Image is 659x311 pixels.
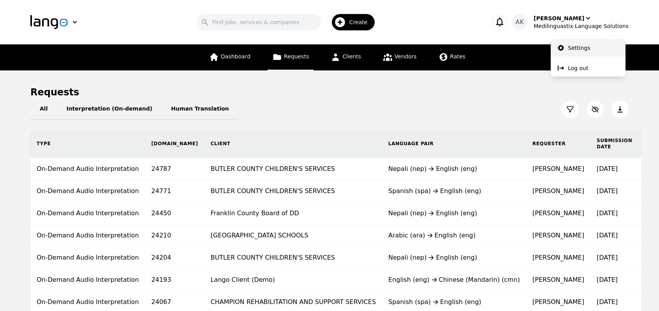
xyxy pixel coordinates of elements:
td: BUTLER COUNTY CHILDREN'S SERVICES [204,180,382,202]
button: All [30,98,57,120]
time: [DATE] [597,276,618,283]
button: Export Jobs [611,101,629,118]
time: [DATE] [597,254,618,261]
a: Clients [326,44,366,70]
td: 24193 [145,269,204,291]
td: [PERSON_NAME] [526,269,590,291]
th: Client [204,130,382,158]
span: Dashboard [221,53,250,60]
button: Filter [562,101,579,118]
span: Vendors [395,53,416,60]
time: [DATE] [597,165,618,172]
td: 24771 [145,180,204,202]
td: [PERSON_NAME] [526,180,590,202]
span: Create [349,18,373,26]
td: [PERSON_NAME] [526,225,590,247]
div: Nepali (nep) English (eng) [388,209,520,218]
div: Arabic (ara) English (eng) [388,231,520,240]
div: Spanish (spa) English (eng) [388,297,520,307]
time: [DATE] [597,298,618,306]
th: Requester [526,130,590,158]
button: AK[PERSON_NAME]Medilinguastix Language Solutions [512,14,629,30]
div: Medilinguastix Language Solutions [534,22,629,30]
button: Interpretation (On-demand) [57,98,162,120]
td: [PERSON_NAME] [526,247,590,269]
td: [PERSON_NAME] [526,158,590,180]
time: [DATE] [597,187,618,195]
div: English (eng) Chinese (Mandarin) (cmn) [388,275,520,285]
a: Vendors [378,44,421,70]
td: On-Demand Audio Interpretation [30,180,145,202]
button: Create [321,11,380,33]
span: Rates [450,53,465,60]
td: On-Demand Audio Interpretation [30,247,145,269]
td: [PERSON_NAME] [526,202,590,225]
td: On-Demand Audio Interpretation [30,225,145,247]
a: Requests [268,44,314,70]
div: Spanish (spa) English (eng) [388,186,520,196]
span: Requests [284,53,309,60]
td: BUTLER COUNTY CHILDREN'S SERVICES [204,158,382,180]
th: Type [30,130,145,158]
p: Settings [568,44,590,52]
h1: Requests [30,86,79,98]
input: Find jobs, services & companies [196,14,321,30]
div: Nepali (nep) English (eng) [388,164,520,174]
th: Submission Date [590,130,638,158]
div: Nepali (nep) English (eng) [388,253,520,262]
th: Language Pair [382,130,526,158]
a: Rates [434,44,470,70]
td: BUTLER COUNTY CHILDREN'S SERVICES [204,247,382,269]
span: Clients [342,53,361,60]
td: On-Demand Audio Interpretation [30,202,145,225]
button: Human Translation [162,98,238,120]
th: [DOMAIN_NAME] [145,130,204,158]
button: Customize Column View [587,101,604,118]
time: [DATE] [597,232,618,239]
td: Lango Client (Demo) [204,269,382,291]
td: 24204 [145,247,204,269]
td: Franklin County Board of DD [204,202,382,225]
td: [GEOGRAPHIC_DATA] SCHOOLS [204,225,382,247]
td: On-Demand Audio Interpretation [30,158,145,180]
span: AK [516,18,524,27]
a: Dashboard [204,44,255,70]
td: On-Demand Audio Interpretation [30,269,145,291]
td: 24210 [145,225,204,247]
img: Logo [30,15,68,29]
td: 24787 [145,158,204,180]
td: 24450 [145,202,204,225]
div: [PERSON_NAME] [534,14,584,22]
time: [DATE] [597,209,618,217]
p: Log out [568,64,588,72]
